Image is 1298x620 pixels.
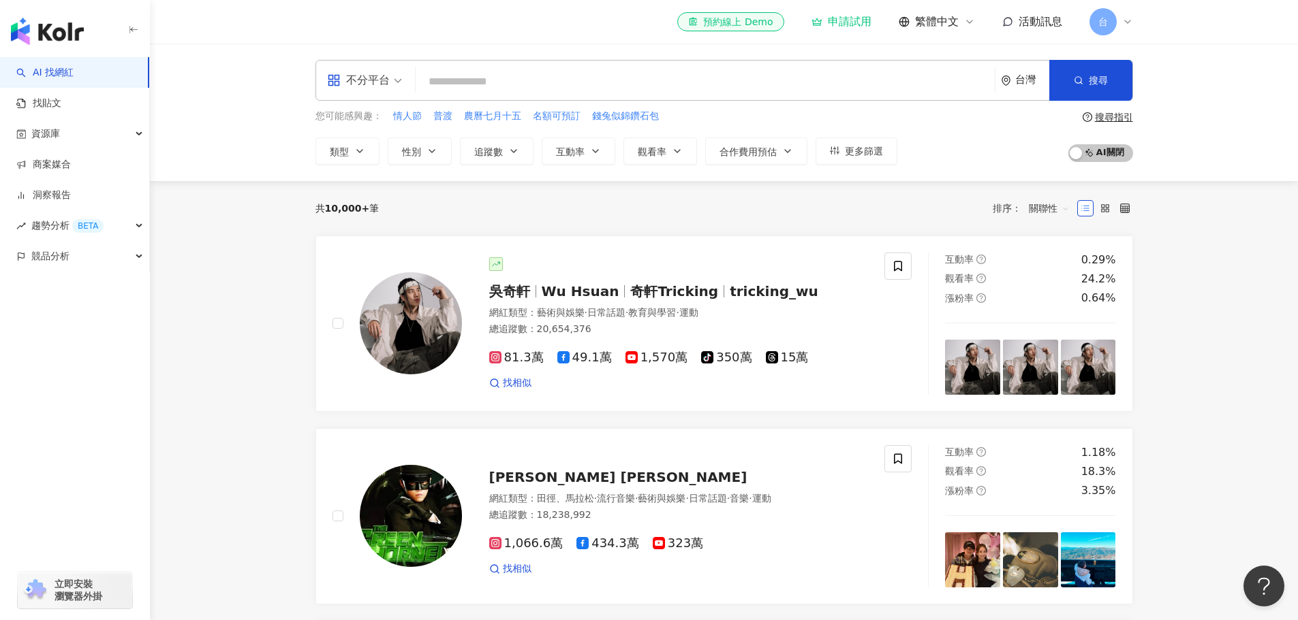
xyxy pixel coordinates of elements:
[625,350,688,365] span: 1,570萬
[1061,532,1116,587] img: post-image
[597,493,635,504] span: 流行音樂
[945,485,974,496] span: 漲粉率
[1001,76,1011,86] span: environment
[460,137,534,165] button: 追蹤數
[1029,197,1070,219] span: 關聯性
[55,578,102,602] span: 立即安裝 瀏覽器外掛
[720,146,777,157] span: 合作費用預估
[489,376,531,390] a: 找相似
[945,254,974,265] span: 互動率
[628,307,676,318] span: 教育與學習
[945,293,974,304] span: 漲粉率
[1081,252,1116,267] div: 0.29%
[489,306,869,320] div: 網紅類型 ：
[503,376,531,390] span: 找相似
[638,493,685,504] span: 藝術與娛樂
[766,350,809,365] span: 15萬
[489,492,869,506] div: 網紅類型 ：
[945,532,1000,587] img: post-image
[542,137,615,165] button: 互動率
[727,493,730,504] span: ·
[915,14,959,29] span: 繁體中文
[433,109,453,124] button: 普渡
[489,323,869,336] div: 總追蹤數 ： 20,654,376
[945,466,974,476] span: 觀看率
[388,137,452,165] button: 性別
[752,493,771,504] span: 運動
[11,18,84,45] img: logo
[537,307,585,318] span: 藝術與娛樂
[1089,75,1108,86] span: 搜尋
[730,283,818,299] span: tricking_wu
[503,562,531,576] span: 找相似
[812,15,871,29] a: 申請試用
[325,203,370,214] span: 10,000+
[705,137,807,165] button: 合作費用預估
[393,110,422,123] span: 情人節
[31,241,69,272] span: 競品分析
[976,255,986,264] span: question-circle
[489,350,544,365] span: 81.3萬
[16,66,74,80] a: searchAI 找網紅
[315,110,382,123] span: 您可能感興趣：
[623,137,697,165] button: 觀看率
[463,109,522,124] button: 農曆七月十五
[1081,464,1116,479] div: 18.3%
[976,486,986,495] span: question-circle
[576,536,639,551] span: 434.3萬
[1049,60,1132,101] button: 搜尋
[489,508,869,522] div: 總追蹤數 ： 18,238,992
[625,307,628,318] span: ·
[464,110,521,123] span: 農曆七月十五
[327,74,341,87] span: appstore
[591,109,660,124] button: 錢兔似錦鑽石包
[688,15,773,29] div: 預約線上 Demo
[1003,340,1058,395] img: post-image
[592,110,659,123] span: 錢兔似錦鑽石包
[31,210,104,241] span: 趨勢分析
[360,465,462,567] img: KOL Avatar
[635,493,638,504] span: ·
[360,272,462,374] img: KOL Avatar
[594,493,597,504] span: ·
[315,203,380,214] div: 共 筆
[489,562,531,576] a: 找相似
[1081,291,1116,306] div: 0.64%
[976,447,986,457] span: question-circle
[730,493,749,504] span: 音樂
[532,109,581,124] button: 名額可預訂
[749,493,752,504] span: ·
[16,189,71,202] a: 洞察報告
[433,110,452,123] span: 普渡
[1243,566,1284,606] iframe: Help Scout Beacon - Open
[1081,272,1116,287] div: 24.2%
[489,283,530,299] span: 吳奇軒
[557,350,612,365] span: 49.1萬
[474,146,503,157] span: 追蹤數
[22,579,48,601] img: chrome extension
[537,493,594,504] span: 田徑、馬拉松
[1098,14,1108,29] span: 台
[677,12,784,31] a: 預約線上 Demo
[993,197,1077,219] div: 排序：
[1061,340,1116,395] img: post-image
[327,69,390,91] div: 不分平台
[1003,532,1058,587] img: post-image
[556,146,585,157] span: 互動率
[845,146,883,157] span: 更多篩選
[402,146,421,157] span: 性別
[315,137,380,165] button: 類型
[816,137,897,165] button: 更多篩選
[31,118,60,149] span: 資源庫
[1019,15,1062,28] span: 活動訊息
[16,158,71,172] a: 商案媒合
[676,307,679,318] span: ·
[315,428,1133,604] a: KOL Avatar[PERSON_NAME] [PERSON_NAME]網紅類型：田徑、馬拉松·流行音樂·藝術與娛樂·日常話題·音樂·運動總追蹤數：18,238,9921,066.6萬434....
[679,307,698,318] span: 運動
[1081,445,1116,460] div: 1.18%
[976,274,986,283] span: question-circle
[976,466,986,476] span: question-circle
[1083,112,1092,122] span: question-circle
[1095,112,1133,123] div: 搜尋指引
